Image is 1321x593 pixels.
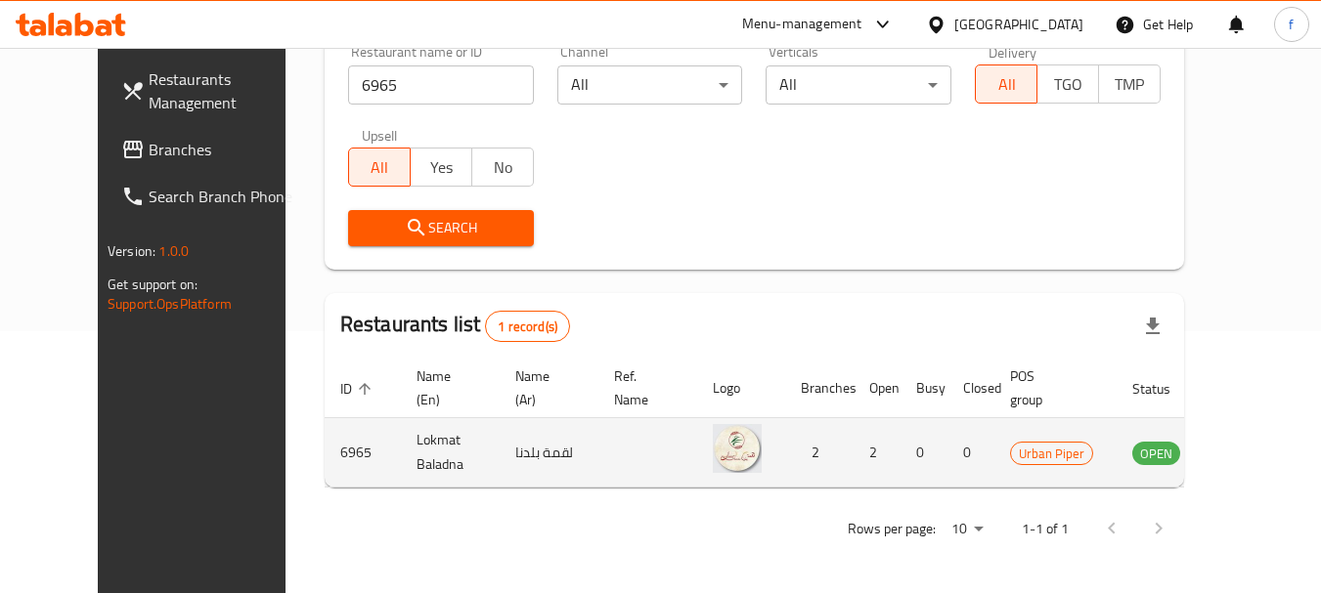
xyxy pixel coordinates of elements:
td: 2 [854,418,901,487]
span: 1.0.0 [158,238,189,264]
p: Rows per page: [848,517,936,541]
span: Search Branch Phone [149,185,303,208]
span: Get support on: [108,272,198,297]
td: Lokmat Baladna [401,418,500,487]
th: Logo [697,359,785,418]
span: Restaurants Management [149,67,303,114]
p: 1-1 of 1 [1022,517,1069,541]
span: OPEN [1132,443,1180,465]
img: Lokmat Baladna [713,424,762,473]
span: TMP [1107,70,1153,99]
td: 0 [901,418,947,487]
span: All [984,70,1030,99]
td: 2 [785,418,854,487]
span: Urban Piper [1011,443,1092,465]
button: Search [348,210,534,246]
div: Export file [1129,303,1176,350]
div: Total records count [485,311,570,342]
span: TGO [1045,70,1091,99]
td: 6965 [325,418,401,487]
span: Name (En) [417,364,476,411]
a: Support.OpsPlatform [108,291,232,317]
label: Delivery [989,45,1037,59]
th: Open [854,359,901,418]
span: Name (Ar) [515,364,575,411]
span: POS group [1010,364,1093,411]
span: 1 record(s) [486,318,569,336]
span: Search [364,216,518,240]
span: Ref. Name [614,364,674,411]
th: Closed [947,359,994,418]
td: 0 [947,418,994,487]
h2: Restaurants list [340,310,570,342]
div: All [766,65,951,105]
div: Rows per page: [944,515,991,544]
button: All [348,148,411,187]
span: No [480,153,526,182]
span: Branches [149,138,303,161]
a: Branches [106,126,319,173]
table: enhanced table [325,359,1287,487]
div: All [557,65,743,105]
a: Restaurants Management [106,56,319,126]
span: Status [1132,377,1196,401]
span: f [1289,14,1294,35]
th: Branches [785,359,854,418]
button: TMP [1098,64,1161,104]
button: No [471,148,534,187]
div: Menu-management [742,13,862,36]
label: Upsell [362,128,398,142]
span: All [357,153,403,182]
span: Yes [418,153,464,182]
button: Yes [410,148,472,187]
th: Busy [901,359,947,418]
a: Search Branch Phone [106,173,319,220]
button: TGO [1036,64,1099,104]
td: لقمة بلدنا [500,418,598,487]
input: Search for restaurant name or ID.. [348,65,534,105]
span: Version: [108,238,155,264]
span: ID [340,377,377,401]
button: All [975,64,1037,104]
div: [GEOGRAPHIC_DATA] [954,14,1083,35]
